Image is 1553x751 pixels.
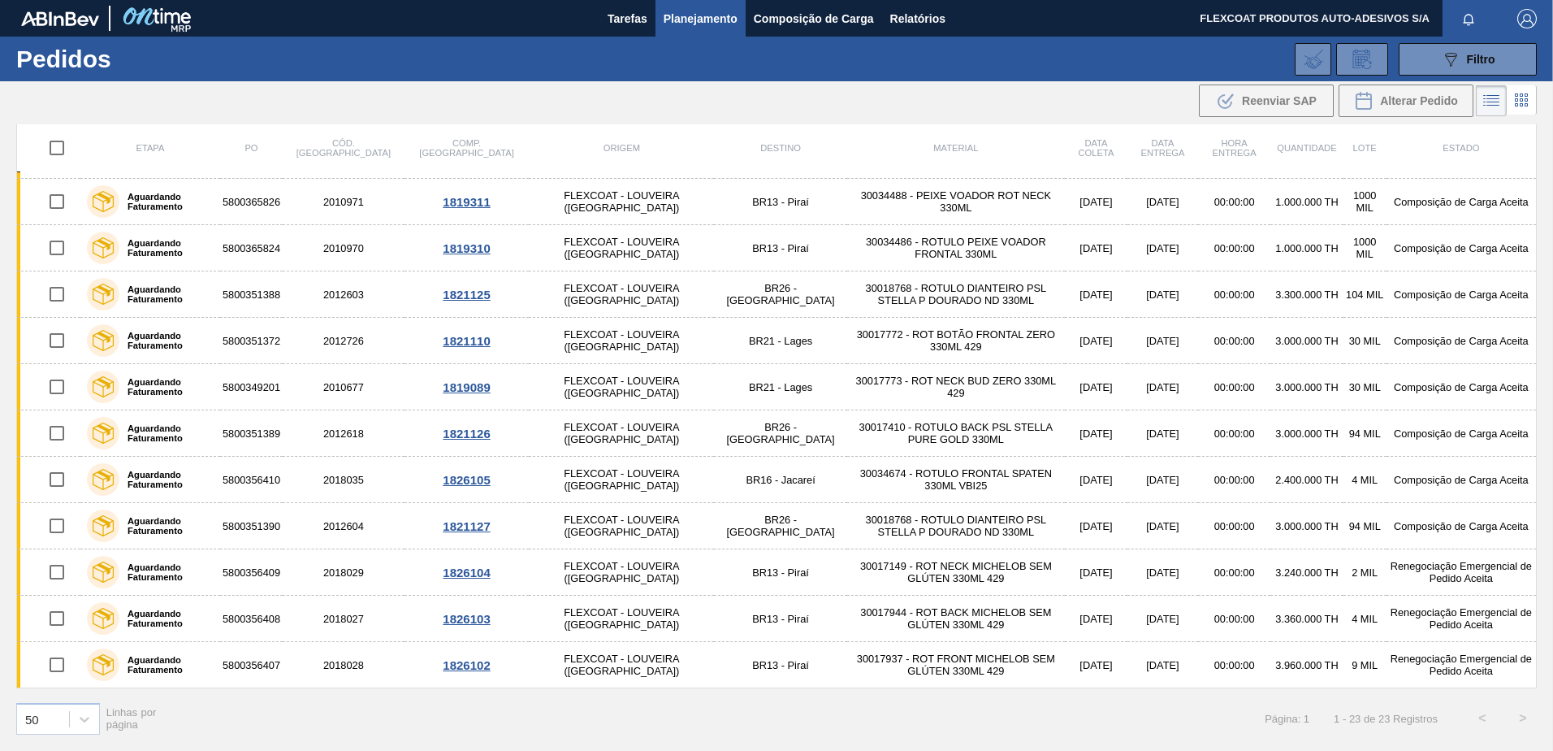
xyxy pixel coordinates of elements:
td: FLEXCOAT - LOUVEIRA ([GEOGRAPHIC_DATA]) [529,642,714,688]
span: Origem [603,143,640,153]
label: Aguardando Faturamento [119,238,214,258]
span: Relatórios [890,9,945,28]
a: Aguardando Faturamento58003564092018029FLEXCOAT - LOUVEIRA ([GEOGRAPHIC_DATA])BR13 - Piraí3001714... [17,549,1537,596]
td: 1.000.000 TH [1270,225,1343,271]
td: BR13 - Piraí [714,225,846,271]
span: Filtro [1467,53,1495,66]
td: [DATE] [1065,364,1127,410]
td: 30 MIL [1343,364,1386,410]
td: 5800351388 [220,271,283,318]
td: Renegociação Emergencial de Pedido Aceita [1386,549,1537,596]
td: 2 MIL [1343,549,1386,596]
span: Lote [1353,143,1377,153]
td: [DATE] [1127,596,1198,642]
label: Aguardando Faturamento [119,516,214,536]
td: FLEXCOAT - LOUVEIRA ([GEOGRAPHIC_DATA]) [529,318,714,364]
td: BR13 - Piraí [714,179,846,225]
td: Renegociação Emergencial de Pedido Aceita [1386,596,1537,642]
img: TNhmsLtSVTkK8tSr43FrP2fwEKptu5GPRR3wAAAABJRU5ErkJggg== [21,11,99,26]
div: 1826103 [407,612,527,626]
span: Composição de Carga [754,9,874,28]
td: 30034486 - ROTULO PEIXE VOADOR FRONTAL 330ML [847,225,1065,271]
td: [DATE] [1127,271,1198,318]
td: [DATE] [1065,457,1127,503]
td: 3.000.000 TH [1270,318,1343,364]
td: 3.360.000 TH [1270,596,1343,642]
td: FLEXCOAT - LOUVEIRA ([GEOGRAPHIC_DATA]) [529,271,714,318]
span: Data entrega [1140,138,1184,158]
td: 00:00:00 [1198,642,1270,688]
img: Logout [1517,9,1537,28]
label: Aguardando Faturamento [119,423,214,443]
td: 5800349201 [220,364,283,410]
td: [DATE] [1065,410,1127,457]
td: 94 MIL [1343,410,1386,457]
td: Composição de Carga Aceita [1386,271,1537,318]
a: Aguardando Faturamento58003658262010971FLEXCOAT - LOUVEIRA ([GEOGRAPHIC_DATA])BR13 - Piraí3003448... [17,179,1537,225]
button: Filtro [1399,43,1537,76]
label: Aguardando Faturamento [119,470,214,489]
td: 3.000.000 TH [1270,364,1343,410]
td: BR26 - [GEOGRAPHIC_DATA] [714,271,846,318]
div: 1821110 [407,334,527,348]
label: Aguardando Faturamento [119,192,214,211]
td: FLEXCOAT - LOUVEIRA ([GEOGRAPHIC_DATA]) [529,179,714,225]
td: Composição de Carga Aceita [1386,179,1537,225]
td: 2010970 [283,225,404,271]
td: [DATE] [1127,410,1198,457]
label: Aguardando Faturamento [119,377,214,397]
td: 3.240.000 TH [1270,549,1343,596]
td: 2.400.000 TH [1270,457,1343,503]
span: Quantidade [1277,143,1336,153]
td: 30034674 - ROTULO FRONTAL SPATEN 330ML VBI25 [847,457,1065,503]
td: BR26 - [GEOGRAPHIC_DATA] [714,410,846,457]
label: Aguardando Faturamento [119,284,214,304]
a: Aguardando Faturamento58003492012010677FLEXCOAT - LOUVEIRA ([GEOGRAPHIC_DATA])BR21 - Lages3001777... [17,364,1537,410]
td: 5800365824 [220,225,283,271]
td: [DATE] [1065,179,1127,225]
label: Aguardando Faturamento [119,609,214,628]
td: 00:00:00 [1198,549,1270,596]
td: BR26 - [GEOGRAPHIC_DATA] [714,503,846,549]
td: BR13 - Piraí [714,642,846,688]
span: Tarefas [608,9,647,28]
span: Comp. [GEOGRAPHIC_DATA] [419,138,513,158]
td: FLEXCOAT - LOUVEIRA ([GEOGRAPHIC_DATA]) [529,549,714,596]
td: 5800356408 [220,596,283,642]
td: 2018029 [283,549,404,596]
div: Visão em Cards [1507,85,1537,116]
td: Composição de Carga Aceita [1386,410,1537,457]
td: 00:00:00 [1198,318,1270,364]
td: FLEXCOAT - LOUVEIRA ([GEOGRAPHIC_DATA]) [529,225,714,271]
button: > [1503,698,1543,739]
div: Importar Negociações dos Pedidos [1295,43,1331,76]
td: 1000 MIL [1343,225,1386,271]
span: Reenviar SAP [1242,94,1317,107]
td: 4 MIL [1343,596,1386,642]
td: 104 MIL [1343,271,1386,318]
td: 5800365826 [220,179,283,225]
td: 5800351390 [220,503,283,549]
span: Página: 1 [1265,713,1309,725]
td: 9 MIL [1343,642,1386,688]
td: Renegociação Emergencial de Pedido Aceita [1386,642,1537,688]
a: Aguardando Faturamento58003513892012618FLEXCOAT - LOUVEIRA ([GEOGRAPHIC_DATA])BR26 - [GEOGRAPHIC_... [17,410,1537,457]
td: 5800356410 [220,457,283,503]
td: 30017410 - ROTULO BACK PSL STELLA PURE GOLD 330ML [847,410,1065,457]
td: BR13 - Piraí [714,549,846,596]
td: 30017773 - ROT NECK BUD ZERO 330ML 429 [847,364,1065,410]
td: [DATE] [1065,318,1127,364]
td: 3.300.000 TH [1270,271,1343,318]
td: 94 MIL [1343,503,1386,549]
td: 3.000.000 TH [1270,503,1343,549]
td: 30018768 - ROTULO DIANTEIRO PSL STELLA P DOURADO ND 330ML [847,503,1065,549]
div: 1826104 [407,566,527,580]
td: 2010677 [283,364,404,410]
td: 30017937 - ROT FRONT MICHELOB SEM GLÚTEN 330ML 429 [847,642,1065,688]
td: FLEXCOAT - LOUVEIRA ([GEOGRAPHIC_DATA]) [529,410,714,457]
td: 2012604 [283,503,404,549]
td: 2018028 [283,642,404,688]
div: 1819089 [407,380,527,394]
td: 30017149 - ROT NECK MICHELOB SEM GLÚTEN 330ML 429 [847,549,1065,596]
div: 50 [25,712,39,726]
